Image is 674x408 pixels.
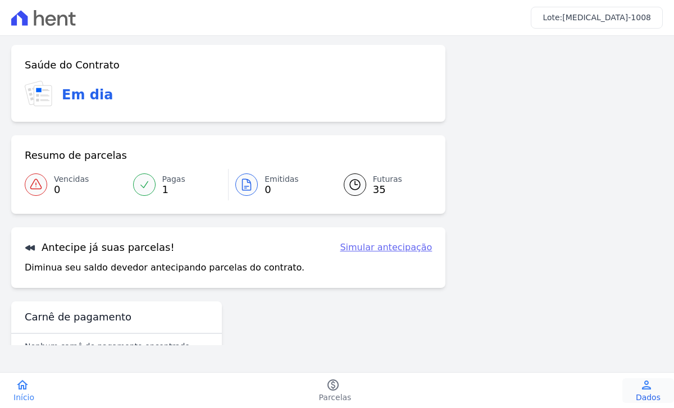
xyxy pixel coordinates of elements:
[543,12,651,24] h3: Lote:
[25,310,131,324] h3: Carnê de pagamento
[25,341,190,352] p: Nenhum carnê de pagamento encontrado
[162,185,185,194] span: 1
[373,173,402,185] span: Futuras
[62,85,113,105] h3: Em dia
[636,392,661,403] span: Dados
[25,169,126,200] a: Vencidas 0
[265,185,299,194] span: 0
[16,378,29,392] i: home
[126,169,229,200] a: Pagas 1
[25,241,175,254] h3: Antecipe já suas parcelas!
[162,173,185,185] span: Pagas
[319,392,352,403] span: Parcelas
[622,378,674,403] a: personDados
[306,378,365,403] a: paidParcelas
[330,169,432,200] a: Futuras 35
[326,378,340,392] i: paid
[25,261,304,274] p: Diminua seu saldo devedor antecipando parcelas do contrato.
[340,241,432,254] a: Simular antecipação
[54,173,89,185] span: Vencidas
[640,378,653,392] i: person
[13,392,34,403] span: Início
[562,13,651,22] span: [MEDICAL_DATA]-1008
[265,173,299,185] span: Emitidas
[25,149,127,162] h3: Resumo de parcelas
[229,169,330,200] a: Emitidas 0
[25,58,120,72] h3: Saúde do Contrato
[54,185,89,194] span: 0
[373,185,402,194] span: 35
